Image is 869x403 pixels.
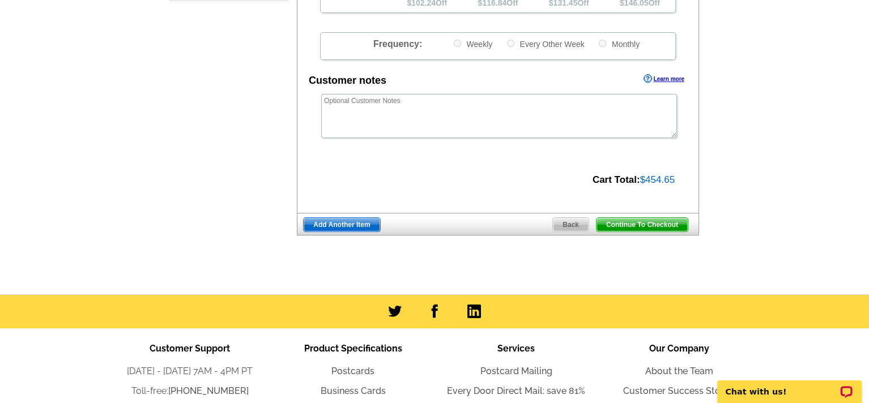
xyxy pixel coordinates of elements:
[644,74,684,83] a: Learn more
[454,40,461,47] input: Weekly
[506,38,585,49] label: Every Other Week
[150,343,230,354] span: Customer Support
[640,174,675,185] span: $454.65
[304,218,380,231] span: Add Another Item
[593,174,640,185] strong: Cart Total:
[649,343,709,354] span: Our Company
[453,38,493,49] label: Weekly
[108,365,271,378] li: [DATE] - [DATE] 7AM - 4PM PT
[599,40,606,47] input: Monthly
[597,218,688,231] span: Continue To Checkout
[480,366,552,376] a: Postcard Mailing
[623,385,736,396] a: Customer Success Stories
[303,217,380,232] a: Add Another Item
[108,384,271,398] li: Toll-free:
[321,385,386,396] a: Business Cards
[507,40,514,47] input: Every Other Week
[710,367,869,403] iframe: LiveChat chat widget
[552,217,589,232] a: Back
[497,343,535,354] span: Services
[373,39,422,49] span: Frequency:
[447,385,585,396] a: Every Door Direct Mail: save 81%
[598,38,640,49] label: Monthly
[168,385,249,396] a: [PHONE_NUMBER]
[331,366,374,376] a: Postcards
[645,366,713,376] a: About the Team
[304,343,402,354] span: Product Specifications
[309,73,386,88] div: Customer notes
[553,218,589,231] span: Back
